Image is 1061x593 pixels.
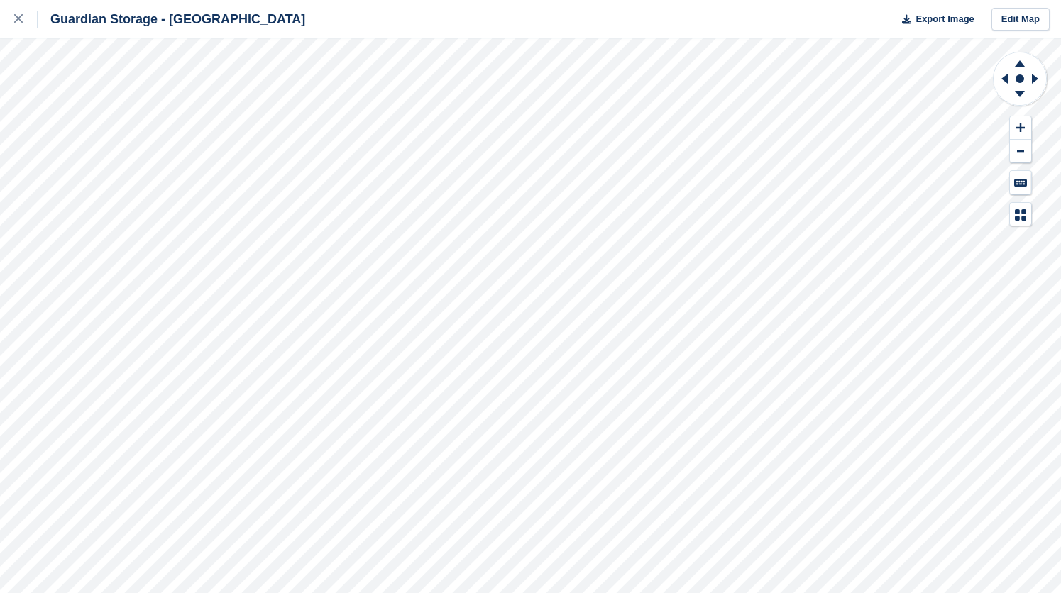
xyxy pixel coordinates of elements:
[38,11,305,28] div: Guardian Storage - [GEOGRAPHIC_DATA]
[894,8,974,31] button: Export Image
[916,12,974,26] span: Export Image
[1010,116,1031,140] button: Zoom In
[991,8,1050,31] a: Edit Map
[1010,171,1031,194] button: Keyboard Shortcuts
[1010,140,1031,163] button: Zoom Out
[1010,203,1031,226] button: Map Legend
